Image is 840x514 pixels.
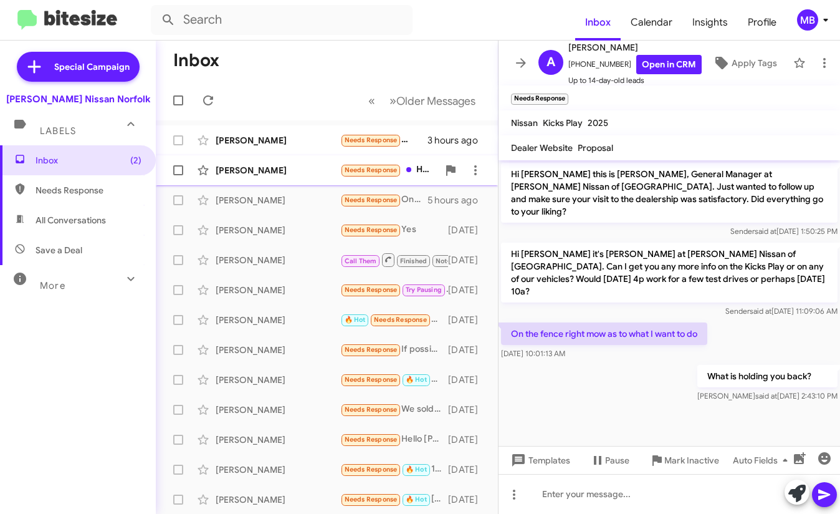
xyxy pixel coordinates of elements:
span: Not-Interested [436,257,484,265]
span: Special Campaign [54,61,130,73]
span: Needs Response [345,435,398,444]
div: [DATE] [448,314,488,326]
span: Needs Response [345,405,398,414]
a: Calendar [621,4,682,41]
div: [PERSON_NAME] Nissan Norfolk [6,93,150,105]
span: Older Messages [396,94,475,108]
span: Pause [605,449,629,472]
span: Needs Response [345,196,398,204]
span: Up to 14-day-old leads [568,74,702,87]
span: Needs Response [345,226,398,234]
div: [PERSON_NAME] [216,284,340,296]
div: [DATE] [448,344,488,356]
div: 1130 [340,462,448,477]
span: More [40,280,65,291]
span: 🔥 Hot [406,376,427,384]
div: [PERSON_NAME] [216,254,340,266]
span: Proposal [578,142,613,153]
div: [PERSON_NAME] [216,463,340,476]
div: [PERSON_NAME] [340,492,448,507]
div: If possible, if anything comes available, need before the 15th of this month. Thank You. [340,342,448,357]
p: Hi [PERSON_NAME] it's [PERSON_NAME] at [PERSON_NAME] Nissan of [GEOGRAPHIC_DATA]. Can I get you a... [501,243,838,303]
div: Yes sitting in the red chair by the window [340,313,448,327]
span: Needs Response [345,166,398,174]
div: [PERSON_NAME] [216,224,340,236]
span: [DATE] 10:01:13 AM [501,349,565,358]
a: Insights [682,4,738,41]
span: Sender [DATE] 1:50:25 PM [730,226,838,236]
div: [DATE] [448,493,488,506]
div: I am not there yet! When I am I will contact you. Thank you. [340,283,448,297]
span: Sender [DATE] 11:09:06 AM [725,306,838,316]
div: On the fence right mow as to what I want to do [340,193,427,207]
div: [DATE] [448,463,488,476]
nav: Page navigation example [361,88,483,114]
span: Labels [40,125,76,137]
div: Yes [340,223,448,237]
div: Hello [PERSON_NAME] will be in there on the 21st [340,372,448,387]
div: [PERSON_NAME] [216,434,340,446]
span: Mark Inactive [664,449,719,472]
button: MB [786,9,826,31]
div: [PERSON_NAME] [216,314,340,326]
span: Try Pausing [406,286,442,294]
div: [PERSON_NAME] [216,164,340,177]
span: « [368,93,375,109]
span: Needs Response [345,495,398,503]
div: [PERSON_NAME] [216,374,340,386]
a: Profile [738,4,786,41]
span: Needs Response [374,316,427,324]
span: Needs Response [345,286,398,294]
span: A [546,52,555,72]
a: Open in CRM [636,55,702,74]
span: Inbox [575,4,621,41]
span: Dealer Website [511,142,573,153]
button: Mark Inactive [639,449,729,472]
span: (2) [130,154,141,167]
div: [DATE] [448,254,488,266]
span: Auto Fields [733,449,793,472]
span: Templates [508,449,570,472]
p: Hi [PERSON_NAME] this is [PERSON_NAME], General Manager at [PERSON_NAME] Nissan of [GEOGRAPHIC_DA... [501,163,838,223]
span: 🔥 Hot [406,495,427,503]
div: [PERSON_NAME] [216,493,340,506]
div: [DATE] [448,224,488,236]
div: [PERSON_NAME] [216,404,340,416]
span: Needs Response [345,465,398,473]
span: » [389,93,396,109]
span: said at [755,226,776,236]
button: Templates [499,449,580,472]
div: MB [797,9,818,31]
button: Pause [580,449,639,472]
a: Special Campaign [17,52,140,82]
div: Inbound Call [340,252,448,268]
div: [DATE] [448,284,488,296]
input: Search [151,5,413,35]
div: [PERSON_NAME] [216,134,340,147]
div: [DATE] [448,434,488,446]
span: [PERSON_NAME] [568,40,702,55]
span: 🔥 Hot [345,316,366,324]
div: [PERSON_NAME] [216,344,340,356]
span: 🔥 Hot [406,465,427,473]
small: Needs Response [511,94,568,105]
span: [PHONE_NUMBER] [568,55,702,74]
span: Needs Response [345,376,398,384]
div: Hello [PERSON_NAME] [340,432,448,447]
span: 2025 [588,117,608,128]
div: 5 hours ago [427,194,488,206]
span: Needs Response [36,184,141,196]
span: Needs Response [345,346,398,354]
button: Auto Fields [723,449,803,472]
p: What is holding you back? [697,365,838,387]
span: Apply Tags [732,52,777,74]
button: Previous [361,88,383,114]
span: said at [755,391,777,400]
div: 3 hours ago [427,134,488,147]
span: Save a Deal [36,244,82,256]
span: All Conversations [36,214,106,226]
div: We sold the 2014 Prius V to CarMax for $15K. [340,402,448,417]
button: Next [382,88,483,114]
